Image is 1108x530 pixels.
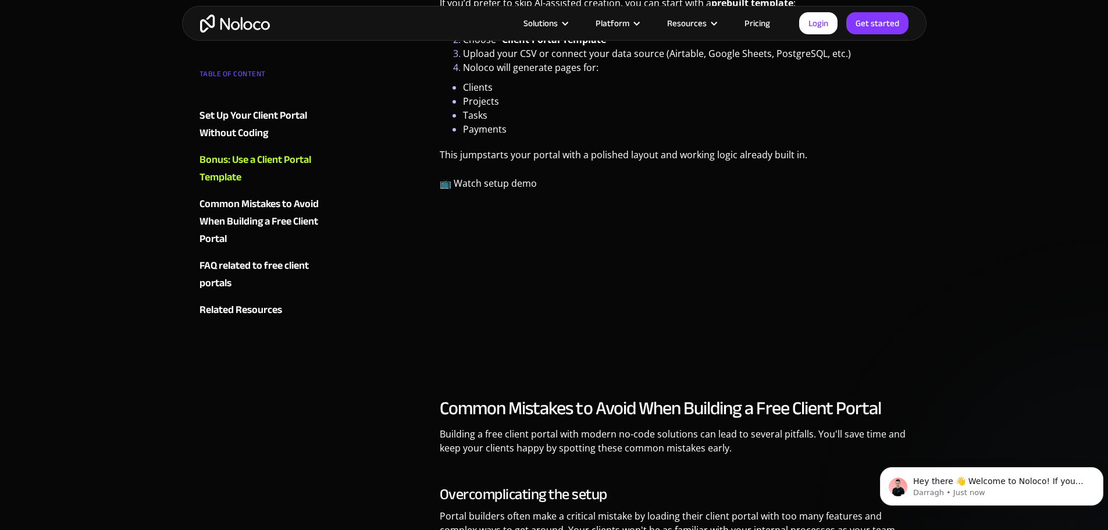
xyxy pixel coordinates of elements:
[440,486,909,503] h3: Overcomplicating the setup
[199,107,340,142] a: Set Up Your Client Portal Without Coding
[653,16,730,31] div: Resources
[799,12,838,34] a: Login
[581,16,653,31] div: Platform
[463,122,909,136] li: Payments
[463,47,909,61] li: Upload your CSV or connect your data source (Airtable, Google Sheets, PostgreSQL, etc.)
[440,427,909,464] p: Building a free client portal with modern no-code solutions can lead to several pitfalls. You'll ...
[533,211,815,369] iframe: Noloco Basics ┃ Client Portal Walk Through
[440,148,909,170] p: This jumpstarts your portal with a polished layout and working logic already built in.
[440,397,909,420] h2: Common Mistakes to Avoid When Building a Free Client Portal
[200,15,270,33] a: home
[463,108,909,122] li: Tasks
[523,16,558,31] div: Solutions
[199,301,282,319] div: Related Resources
[846,12,909,34] a: Get started
[596,16,629,31] div: Platform
[199,151,340,186] a: Bonus: Use a Client Portal Template
[199,257,340,292] a: FAQ related to free client portals
[440,176,909,199] p: 📺 Watch setup demo
[199,301,340,319] a: Related Resources
[875,443,1108,524] iframe: Intercom notifications message
[509,16,581,31] div: Solutions
[667,16,707,31] div: Resources
[730,16,785,31] a: Pricing
[463,94,909,108] li: Projects
[463,61,909,74] li: Noloco will generate pages for:
[199,65,340,88] div: TABLE OF CONTENT
[463,80,909,94] li: Clients
[199,195,340,248] a: Common Mistakes to Avoid When Building a Free Client Portal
